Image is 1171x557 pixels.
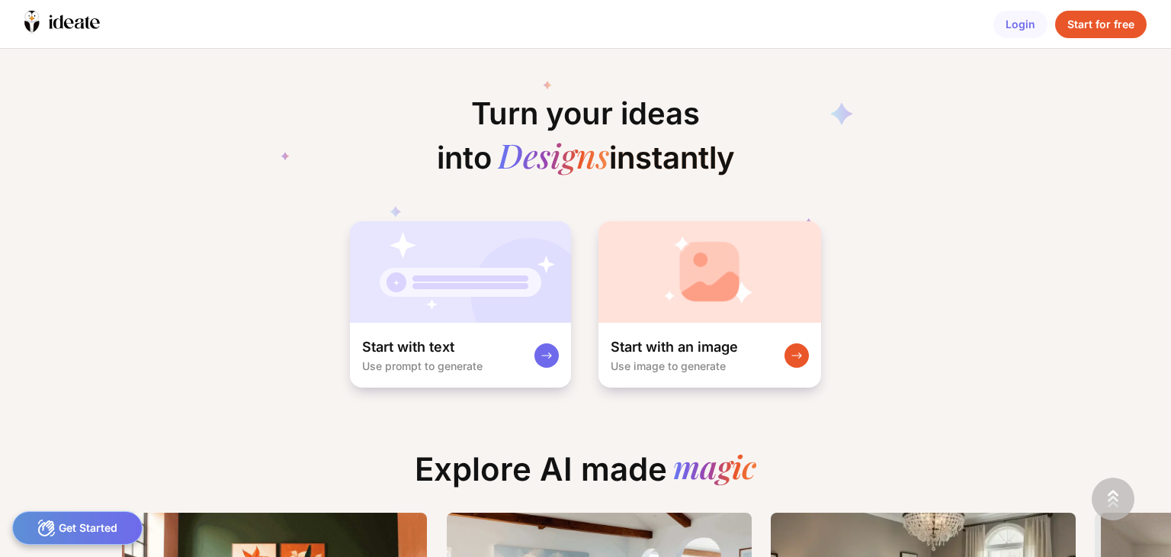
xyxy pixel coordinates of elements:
[12,511,143,545] div: Get Started
[1055,11,1147,38] div: Start for free
[350,221,571,323] img: startWithTextCardBg.jpg
[993,11,1047,38] div: Login
[362,338,454,356] div: Start with text
[362,359,483,372] div: Use prompt to generate
[673,450,756,488] div: magic
[598,221,821,323] img: startWithImageCardBg.jpg
[403,450,768,501] div: Explore AI made
[611,359,726,372] div: Use image to generate
[611,338,738,356] div: Start with an image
